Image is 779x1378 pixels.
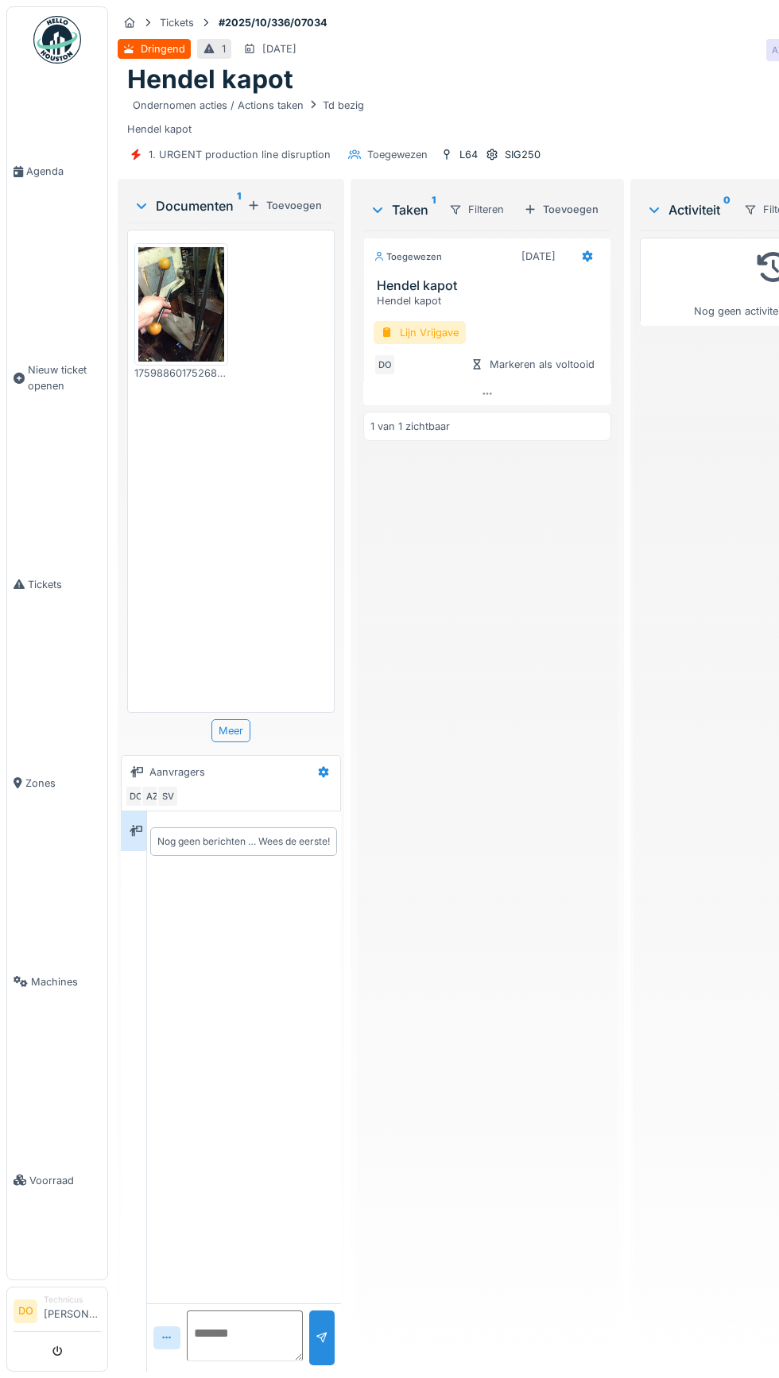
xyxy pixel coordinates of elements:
[28,577,101,592] span: Tickets
[377,278,604,293] h3: Hendel kapot
[7,683,107,882] a: Zones
[133,98,364,113] div: Ondernomen acties / Actions taken Td bezig
[377,293,604,308] div: Hendel kapot
[442,198,511,221] div: Filteren
[125,785,147,807] div: DO
[31,974,101,989] span: Machines
[157,785,179,807] div: SV
[367,147,428,162] div: Toegewezen
[459,147,478,162] div: L64
[28,362,101,393] span: Nieuw ticket openen
[7,485,107,683] a: Tickets
[370,200,436,219] div: Taken
[374,321,466,344] div: Lijn Vrijgave
[464,354,601,375] div: Markeren als voltooid
[134,196,241,215] div: Documenten
[432,200,436,219] sup: 1
[44,1294,101,1328] li: [PERSON_NAME]
[127,64,293,95] h1: Hendel kapot
[374,354,396,376] div: DO
[26,164,101,179] span: Agenda
[517,199,605,220] div: Toevoegen
[374,250,442,264] div: Toegewezen
[149,764,205,780] div: Aanvragers
[141,785,163,807] div: AZ
[138,247,224,361] img: 0z3eb28wp4085b3di6g11j08r2ty
[149,147,331,162] div: 1. URGENT production line disruption
[25,776,101,791] span: Zones
[262,41,296,56] div: [DATE]
[14,1299,37,1323] li: DO
[160,15,194,30] div: Tickets
[222,41,226,56] div: 1
[157,834,330,849] div: Nog geen berichten … Wees de eerste!
[212,15,334,30] strong: #2025/10/336/07034
[211,719,250,742] div: Meer
[134,366,228,381] div: 1759886017526891734640179838608.jpg
[505,147,541,162] div: SIG250
[33,16,81,64] img: Badge_color-CXgf-gQk.svg
[370,419,450,434] div: 1 van 1 zichtbaar
[44,1294,101,1306] div: Technicus
[7,882,107,1081] a: Machines
[7,271,107,485] a: Nieuw ticket openen
[241,195,328,216] div: Toevoegen
[29,1173,101,1188] span: Voorraad
[521,249,556,264] div: [DATE]
[237,196,241,215] sup: 1
[646,200,731,219] div: Activiteit
[141,41,185,56] div: Dringend
[7,1081,107,1279] a: Voorraad
[723,200,731,219] sup: 0
[14,1294,101,1332] a: DO Technicus[PERSON_NAME]
[7,72,107,271] a: Agenda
